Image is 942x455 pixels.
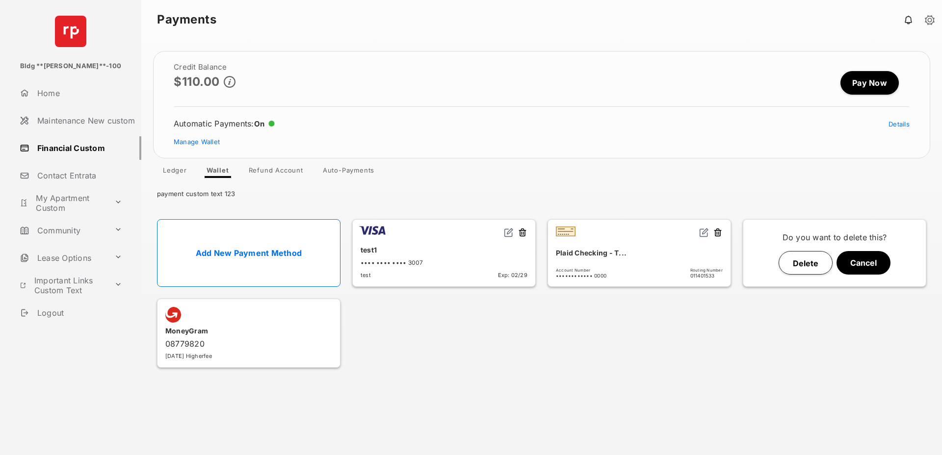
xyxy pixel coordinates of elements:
p: Do you want to delete this? [751,231,918,243]
a: Lease Options [16,246,110,270]
a: Add New Payment Method [157,219,340,287]
a: Details [889,120,910,128]
img: svg+xml;base64,PHN2ZyB2aWV3Qm94PSIwIDAgMjQgMjQiIHdpZHRoPSIxNiIgaGVpZ2h0PSIxNiIgZmlsbD0ibm9uZSIgeG... [699,227,709,237]
a: Contact Entrata [16,164,141,187]
a: Important Links Custom Text [16,274,110,297]
a: Maintenance New custom [16,109,141,132]
div: •••• •••• •••• 3007 [361,259,527,266]
a: Financial Custom [16,136,141,160]
a: Community [16,219,110,242]
div: payment custom text 123 [141,178,942,205]
span: 011401533 [690,273,723,278]
div: MoneyGram [165,323,332,339]
span: Routing Number [690,268,723,273]
div: test1 [361,242,527,258]
p: Bldg **[PERSON_NAME]**-100 [20,61,121,71]
button: Delete [779,251,833,275]
span: Exp: 02/29 [498,272,527,278]
h2: Credit Balance [174,63,235,71]
img: svg+xml;base64,PHN2ZyB2aWV3Qm94PSIwIDAgMjQgMjQiIHdpZHRoPSIxNiIgaGVpZ2h0PSIxNiIgZmlsbD0ibm9uZSIgeG... [504,227,514,237]
span: test [361,272,371,278]
a: Logout [16,301,141,325]
div: Automatic Payments : [174,119,275,128]
span: Account Number [556,268,606,273]
a: Ledger [155,166,195,178]
a: Refund Account [241,166,311,178]
a: My Apartment Custom [16,191,110,215]
button: Cancel [837,251,890,275]
strong: Payments [157,14,216,25]
p: $110.00 [174,75,220,88]
span: •••••••••••• 0000 [556,273,606,278]
div: 08779820 [165,339,332,349]
a: Auto-Payments [315,166,382,178]
a: Manage Wallet [174,138,220,146]
span: [DATE] Higherfee [165,353,212,359]
img: svg+xml;base64,PHN2ZyB4bWxucz0iaHR0cDovL3d3dy53My5vcmcvMjAwMC9zdmciIHdpZHRoPSI2NCIgaGVpZ2h0PSI2NC... [55,16,86,47]
span: On [254,119,265,128]
div: Plaid Checking - T... [556,245,723,261]
a: Home [16,81,141,105]
a: Wallet [199,166,237,178]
